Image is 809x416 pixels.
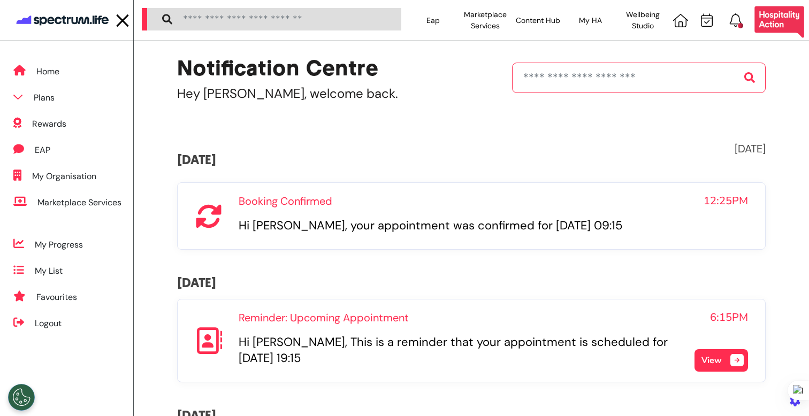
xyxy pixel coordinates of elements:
[239,334,686,366] p: Hi [PERSON_NAME], This is a reminder that your appointment is scheduled for [DATE] 19:15
[36,291,77,304] div: Favourites
[177,84,398,103] div: Hey [PERSON_NAME], welcome back.
[177,275,766,291] h3: [DATE]
[35,144,50,157] div: EAP
[36,65,59,78] div: Home
[407,5,459,35] div: Eap
[177,150,216,170] p: [DATE]
[459,5,512,35] div: Marketplace Services
[239,193,332,209] p: Booking Confirmed
[735,141,766,157] p: [DATE]
[701,354,722,367] span: View
[14,10,111,30] img: company logo
[177,52,398,84] div: Notification Centre
[239,310,409,326] p: Reminder: Upcoming Appointment
[32,118,66,130] div: Rewards
[35,238,83,251] div: My Progress
[8,384,35,411] button: Open Preferences
[704,193,748,209] span: 12:25PM
[34,91,55,104] div: Plans
[512,5,564,35] div: Content Hub
[710,310,748,326] span: 6:15PM
[564,5,616,35] div: My HA
[32,170,96,183] div: My Organisation
[694,349,748,372] button: View
[35,265,63,278] div: My List
[35,317,62,330] div: Logout
[37,196,121,209] div: Marketplace Services
[239,218,622,234] p: Hi [PERSON_NAME], your appointment was confirmed for [DATE] 09:15
[616,5,669,35] div: Wellbeing Studio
